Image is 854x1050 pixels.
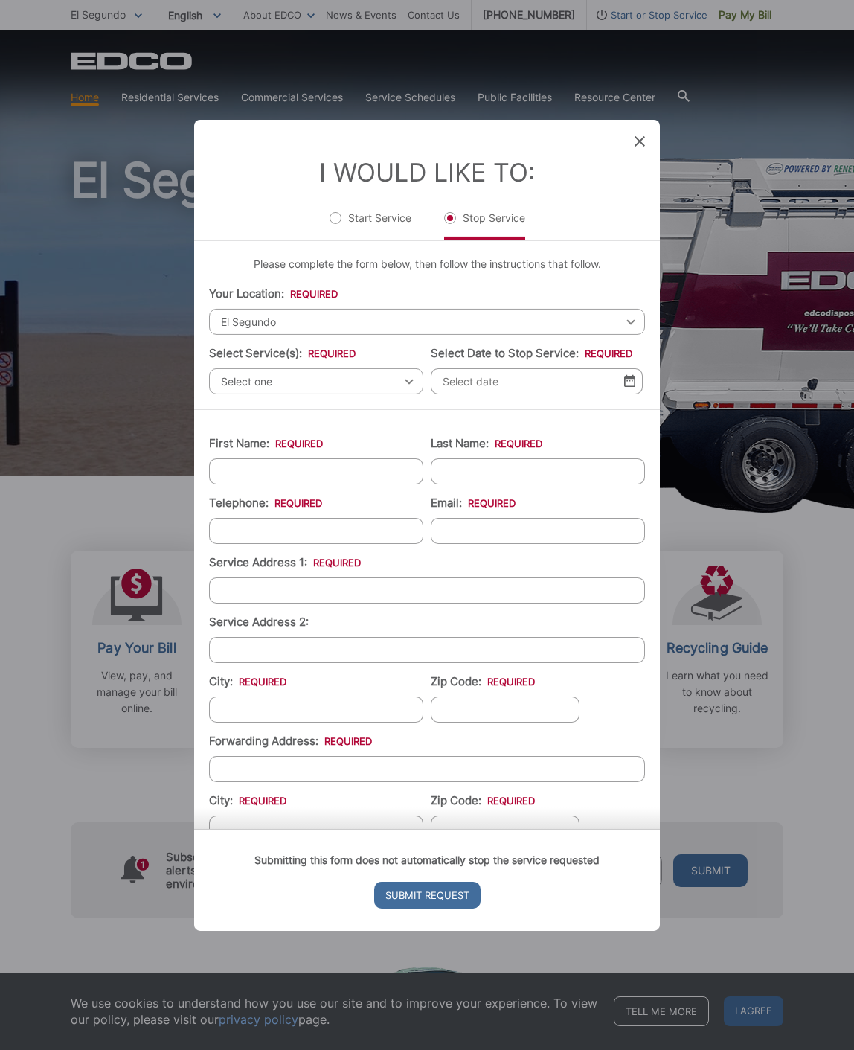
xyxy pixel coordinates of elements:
label: Service Address 1: [209,555,361,569]
label: City: [209,793,286,807]
label: Select Service(s): [209,346,356,359]
input: Submit Request [374,882,481,909]
label: Last Name: [431,436,542,449]
label: Telephone: [209,496,322,509]
label: Zip Code: [431,793,535,807]
span: Select one [209,368,423,394]
label: I Would Like To: [319,156,535,187]
label: First Name: [209,436,323,449]
label: Zip Code: [431,674,535,688]
input: Select date [431,368,643,394]
span: El Segundo [209,308,645,334]
label: Stop Service [444,210,525,240]
label: Your Location: [209,286,338,300]
label: Select Date to Stop Service: [431,346,632,359]
label: Email: [431,496,516,509]
label: Service Address 2: [209,615,309,628]
strong: Submitting this form does not automatically stop the service requested [254,854,600,866]
label: Start Service [330,210,411,240]
img: Select date [624,374,635,387]
label: Forwarding Address: [209,734,372,747]
p: Please complete the form below, then follow the instructions that follow. [209,255,645,272]
label: City: [209,674,286,688]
